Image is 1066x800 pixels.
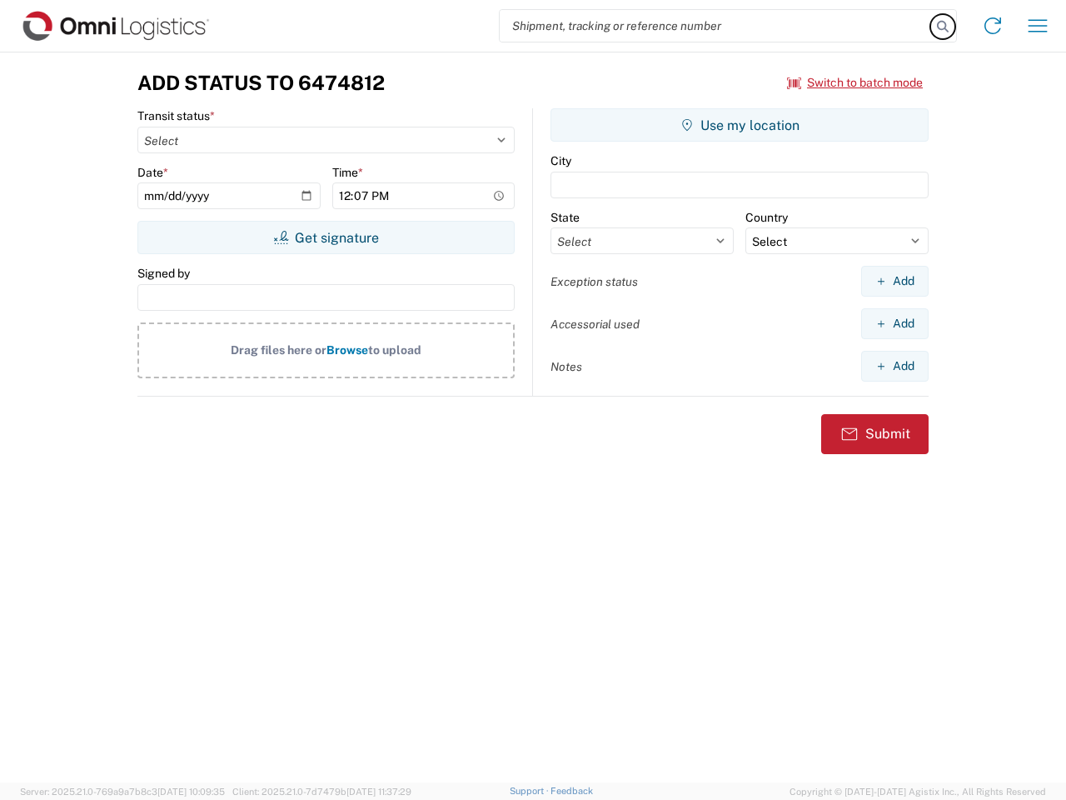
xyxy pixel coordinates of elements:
[745,210,788,225] label: Country
[500,10,931,42] input: Shipment, tracking or reference number
[550,317,640,332] label: Accessorial used
[550,108,929,142] button: Use my location
[20,787,225,797] span: Server: 2025.21.0-769a9a7b8c3
[137,266,190,281] label: Signed by
[137,71,385,95] h3: Add Status to 6474812
[790,784,1046,799] span: Copyright © [DATE]-[DATE] Agistix Inc., All Rights Reserved
[861,308,929,339] button: Add
[510,786,551,796] a: Support
[787,69,923,97] button: Switch to batch mode
[550,359,582,374] label: Notes
[821,414,929,454] button: Submit
[332,165,363,180] label: Time
[137,221,515,254] button: Get signature
[550,210,580,225] label: State
[157,787,225,797] span: [DATE] 10:09:35
[550,274,638,289] label: Exception status
[861,351,929,382] button: Add
[861,266,929,297] button: Add
[550,786,593,796] a: Feedback
[137,165,168,180] label: Date
[232,787,411,797] span: Client: 2025.21.0-7d7479b
[231,343,326,357] span: Drag files here or
[346,787,411,797] span: [DATE] 11:37:29
[326,343,368,357] span: Browse
[550,153,571,168] label: City
[137,108,215,123] label: Transit status
[368,343,421,357] span: to upload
